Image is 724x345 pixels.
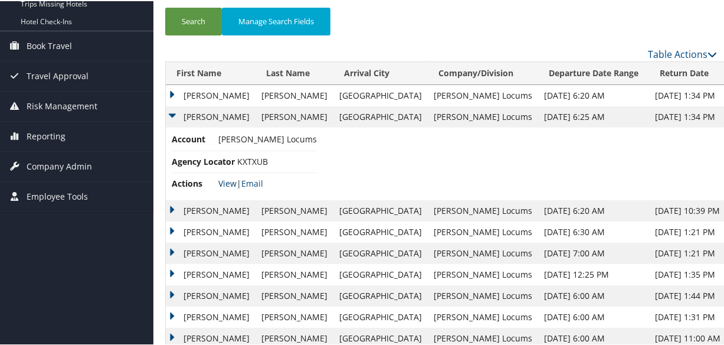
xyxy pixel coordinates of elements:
[218,132,317,144] span: [PERSON_NAME] Locums
[538,105,649,126] td: [DATE] 6:25 AM
[333,284,428,305] td: [GEOGRAPHIC_DATA]
[255,220,333,242] td: [PERSON_NAME]
[538,220,649,242] td: [DATE] 6:30 AM
[333,242,428,263] td: [GEOGRAPHIC_DATA]
[166,242,255,263] td: [PERSON_NAME]
[172,154,235,167] span: Agency Locator
[428,199,538,220] td: [PERSON_NAME] Locums
[218,177,237,188] a: View
[428,220,538,242] td: [PERSON_NAME] Locums
[333,305,428,327] td: [GEOGRAPHIC_DATA]
[428,61,538,84] th: Company/Division
[255,105,333,126] td: [PERSON_NAME]
[428,84,538,105] td: [PERSON_NAME] Locums
[27,60,89,90] span: Travel Approval
[218,177,263,188] span: |
[237,155,268,166] span: KXTXUB
[538,284,649,305] td: [DATE] 6:00 AM
[538,263,649,284] td: [DATE] 12:25 PM
[166,84,255,105] td: [PERSON_NAME]
[172,176,216,189] span: Actions
[428,105,538,126] td: [PERSON_NAME] Locums
[27,30,72,60] span: Book Travel
[428,284,538,305] td: [PERSON_NAME] Locums
[333,199,428,220] td: [GEOGRAPHIC_DATA]
[255,305,333,327] td: [PERSON_NAME]
[333,84,428,105] td: [GEOGRAPHIC_DATA]
[166,199,255,220] td: [PERSON_NAME]
[255,61,333,84] th: Last Name: activate to sort column ascending
[166,105,255,126] td: [PERSON_NAME]
[255,199,333,220] td: [PERSON_NAME]
[172,132,216,145] span: Account
[333,263,428,284] td: [GEOGRAPHIC_DATA]
[538,61,649,84] th: Departure Date Range: activate to sort column ascending
[333,105,428,126] td: [GEOGRAPHIC_DATA]
[222,6,330,34] button: Manage Search Fields
[165,6,222,34] button: Search
[255,84,333,105] td: [PERSON_NAME]
[428,242,538,263] td: [PERSON_NAME] Locums
[27,90,97,120] span: Risk Management
[166,263,255,284] td: [PERSON_NAME]
[333,61,428,84] th: Arrival City: activate to sort column ascending
[255,263,333,284] td: [PERSON_NAME]
[538,84,649,105] td: [DATE] 6:20 AM
[27,121,65,150] span: Reporting
[333,220,428,242] td: [GEOGRAPHIC_DATA]
[241,177,263,188] a: Email
[166,284,255,305] td: [PERSON_NAME]
[166,220,255,242] td: [PERSON_NAME]
[428,263,538,284] td: [PERSON_NAME] Locums
[27,151,92,180] span: Company Admin
[648,47,717,60] a: Table Actions
[538,242,649,263] td: [DATE] 7:00 AM
[255,242,333,263] td: [PERSON_NAME]
[27,181,88,210] span: Employee Tools
[166,61,255,84] th: First Name: activate to sort column ascending
[166,305,255,327] td: [PERSON_NAME]
[428,305,538,327] td: [PERSON_NAME] Locums
[255,284,333,305] td: [PERSON_NAME]
[538,305,649,327] td: [DATE] 6:00 AM
[538,199,649,220] td: [DATE] 6:20 AM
